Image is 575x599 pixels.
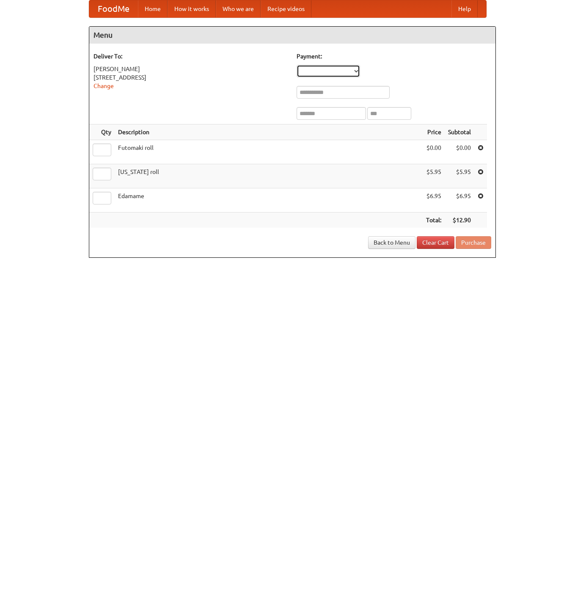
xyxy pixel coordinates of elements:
a: Back to Menu [368,236,415,249]
th: Price [423,124,445,140]
a: Recipe videos [261,0,311,17]
a: Home [138,0,168,17]
th: Description [115,124,423,140]
th: Total: [423,213,445,228]
div: [STREET_ADDRESS] [94,73,288,82]
td: Edamame [115,188,423,213]
td: $0.00 [423,140,445,164]
a: Help [451,0,478,17]
button: Purchase [456,236,491,249]
h5: Payment: [297,52,491,61]
td: $5.95 [423,164,445,188]
a: Change [94,83,114,89]
a: FoodMe [89,0,138,17]
td: $6.95 [445,188,474,213]
th: Qty [89,124,115,140]
td: $5.95 [445,164,474,188]
div: [PERSON_NAME] [94,65,288,73]
td: Futomaki roll [115,140,423,164]
th: $12.90 [445,213,474,228]
td: [US_STATE] roll [115,164,423,188]
h4: Menu [89,27,495,44]
a: How it works [168,0,216,17]
h5: Deliver To: [94,52,288,61]
td: $0.00 [445,140,474,164]
th: Subtotal [445,124,474,140]
a: Clear Cart [417,236,454,249]
td: $6.95 [423,188,445,213]
a: Who we are [216,0,261,17]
